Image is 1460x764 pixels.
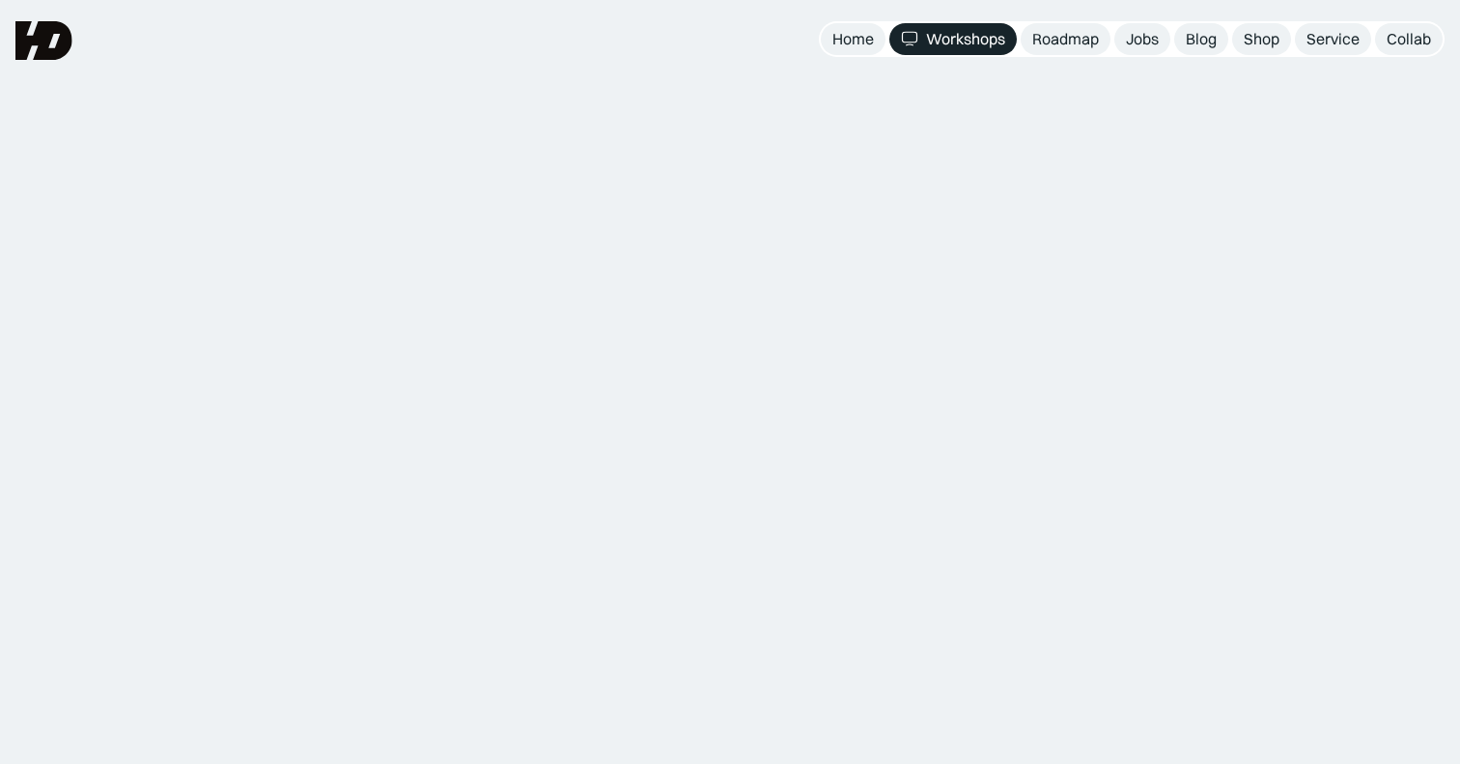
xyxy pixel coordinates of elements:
a: Jobs [1114,23,1170,55]
div: Roadmap [1032,29,1099,49]
div: Jobs [1126,29,1159,49]
a: Workshops [889,23,1017,55]
a: Shop [1232,23,1291,55]
div: Workshops [926,29,1005,49]
a: Home [821,23,885,55]
a: Collab [1375,23,1443,55]
a: Roadmap [1021,23,1110,55]
div: Service [1306,29,1360,49]
div: Collab [1387,29,1431,49]
div: Home [832,29,874,49]
div: Shop [1244,29,1279,49]
a: Service [1295,23,1371,55]
div: Blog [1186,29,1217,49]
a: Blog [1174,23,1228,55]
